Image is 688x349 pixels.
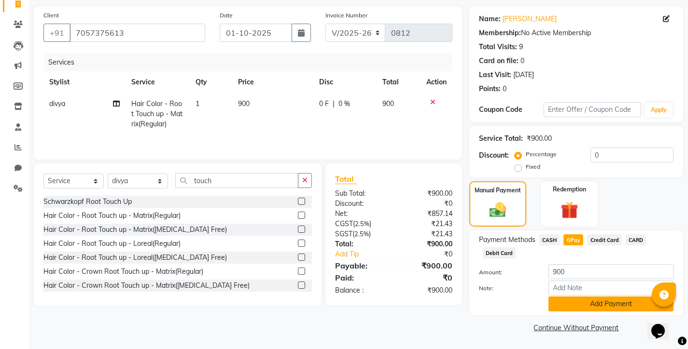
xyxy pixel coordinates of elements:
[555,200,584,221] img: _gift.svg
[190,71,232,93] th: Qty
[393,219,459,229] div: ₹21.43
[513,70,534,80] div: [DATE]
[382,99,394,108] span: 900
[319,99,329,109] span: 0 F
[338,99,350,109] span: 0 %
[479,28,521,38] div: Membership:
[483,247,516,258] span: Debit Card
[393,272,459,283] div: ₹0
[44,54,460,71] div: Services
[393,188,459,199] div: ₹900.00
[539,234,560,245] span: CASH
[503,14,557,24] a: [PERSON_NAME]
[626,234,646,245] span: CARD
[393,260,459,271] div: ₹900.00
[472,284,541,293] label: Note:
[393,229,459,239] div: ₹21.43
[479,134,523,144] div: Service Total:
[328,209,393,219] div: Net:
[43,197,132,207] div: Schwarzkopf Root Touch Up
[471,323,681,333] a: Continue Without Payment
[232,71,313,93] th: Price
[354,230,369,238] span: 2.5%
[587,234,622,245] span: Credit Card
[355,220,369,228] span: 2.5%
[405,249,460,259] div: ₹0
[527,134,552,144] div: ₹900.00
[479,84,501,94] div: Points:
[131,99,183,128] span: Hair Color - Root Touch up - Matrix(Regular)
[393,239,459,249] div: ₹900.00
[479,235,535,245] span: Payment Methods
[43,24,70,42] button: +91
[645,103,673,117] button: Apply
[519,42,523,52] div: 9
[421,71,452,93] th: Action
[526,162,540,171] label: Fixed
[335,174,357,184] span: Total
[479,14,501,24] div: Name:
[328,199,393,209] div: Discount:
[70,24,205,42] input: Search by Name/Mobile/Email/Code
[479,150,509,161] div: Discount:
[393,199,459,209] div: ₹0
[43,267,203,277] div: Hair Color - Crown Root Touch up - Matrix(Regular)
[526,150,557,159] label: Percentage
[647,310,678,339] iframe: chat widget
[43,225,227,235] div: Hair Color - Root Touch up - Matrix([MEDICAL_DATA] Free)
[325,11,367,20] label: Invoice Number
[328,239,393,249] div: Total:
[328,285,393,295] div: Balance :
[328,249,405,259] a: Add Tip
[335,229,352,238] span: SGST
[472,268,541,277] label: Amount:
[43,11,59,20] label: Client
[43,71,126,93] th: Stylist
[328,188,393,199] div: Sub Total:
[43,253,227,263] div: Hair Color - Root Touch up - Loreal([MEDICAL_DATA] Free)
[220,11,233,20] label: Date
[548,281,674,295] input: Add Note
[335,219,353,228] span: CGST
[328,219,393,229] div: ( )
[479,42,517,52] div: Total Visits:
[196,99,199,108] span: 1
[238,99,250,108] span: 900
[479,56,519,66] div: Card on file:
[393,209,459,219] div: ₹857.14
[43,281,250,291] div: Hair Color - Crown Root Touch up - Matrix([MEDICAL_DATA] Free)
[43,239,181,249] div: Hair Color - Root Touch up - Loreal(Regular)
[548,296,674,311] button: Add Payment
[328,272,393,283] div: Paid:
[377,71,421,93] th: Total
[544,102,641,117] input: Enter Offer / Coupon Code
[393,285,459,295] div: ₹900.00
[479,28,674,38] div: No Active Membership
[479,70,511,80] div: Last Visit:
[475,186,521,195] label: Manual Payment
[553,185,586,194] label: Redemption
[328,229,393,239] div: ( )
[175,173,298,188] input: Search or Scan
[333,99,335,109] span: |
[563,234,583,245] span: GPay
[126,71,190,93] th: Service
[43,211,181,221] div: Hair Color - Root Touch up - Matrix(Regular)
[49,99,65,108] span: divya
[479,105,544,115] div: Coupon Code
[548,264,674,279] input: Amount
[520,56,524,66] div: 0
[484,201,511,220] img: _cash.svg
[313,71,377,93] th: Disc
[328,260,393,271] div: Payable:
[503,84,506,94] div: 0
